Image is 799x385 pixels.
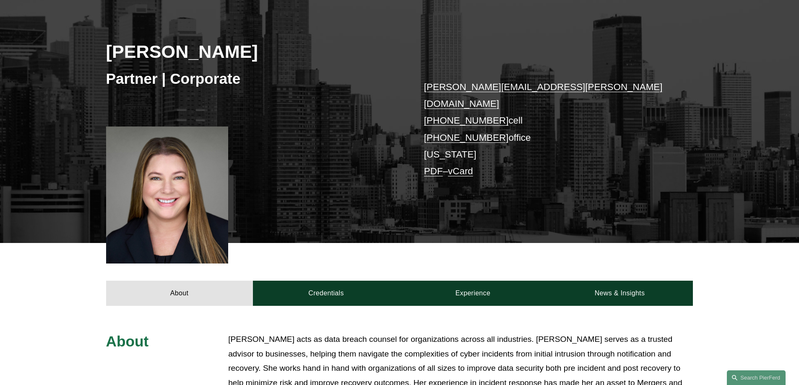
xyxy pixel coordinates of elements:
[424,115,509,126] a: [PHONE_NUMBER]
[106,333,149,349] span: About
[400,281,547,306] a: Experience
[448,166,473,176] a: vCard
[546,281,693,306] a: News & Insights
[253,281,400,306] a: Credentials
[727,370,786,385] a: Search this site
[106,70,400,88] h3: Partner | Corporate
[106,281,253,306] a: About
[424,82,663,109] a: [PERSON_NAME][EMAIL_ADDRESS][PERSON_NAME][DOMAIN_NAME]
[424,132,509,143] a: [PHONE_NUMBER]
[106,41,400,62] h2: [PERSON_NAME]
[424,166,443,176] a: PDF
[424,79,669,180] p: cell office [US_STATE] –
